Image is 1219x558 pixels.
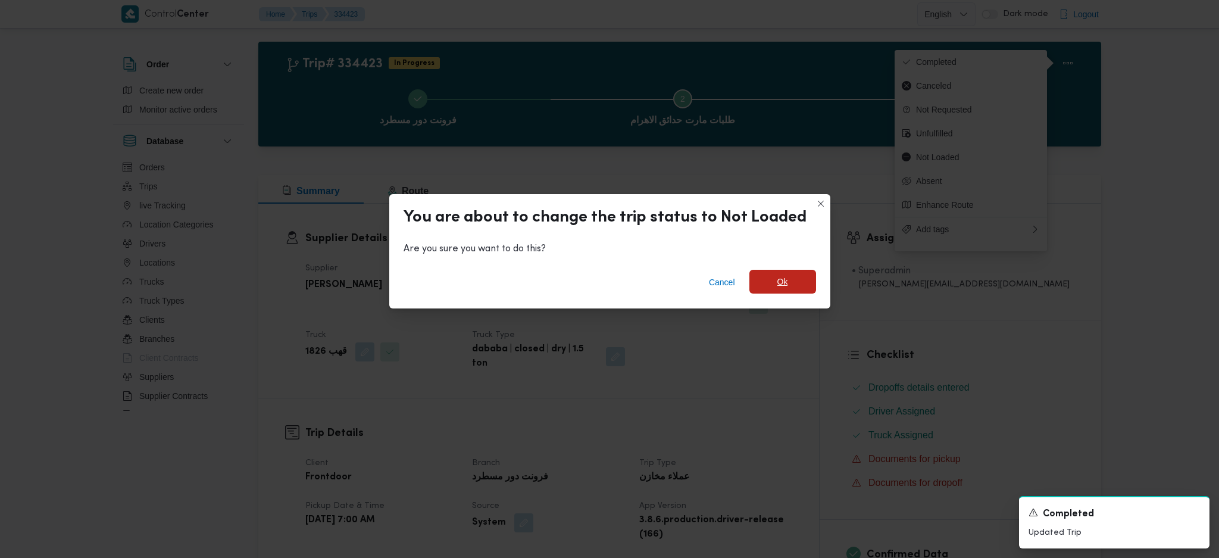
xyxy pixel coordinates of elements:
span: Completed [1043,507,1094,522]
button: Closes this modal window [814,197,828,211]
button: Cancel [704,270,740,294]
p: Updated Trip [1029,526,1200,539]
div: Are you sure you want to do this? [404,242,816,256]
span: Ok [777,275,788,289]
div: Notification [1029,507,1200,522]
span: Cancel [709,275,735,289]
button: Ok [749,270,816,294]
div: You are about to change the trip status to Not Loaded [404,208,807,227]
